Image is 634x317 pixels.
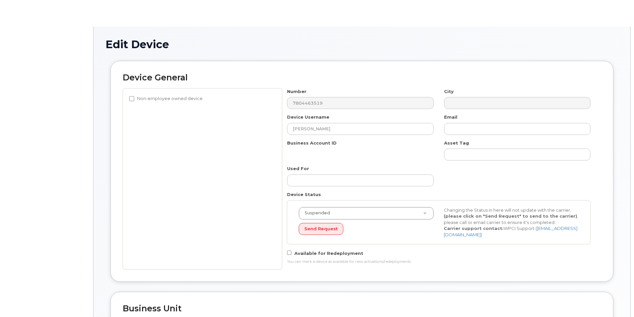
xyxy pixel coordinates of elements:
h2: Business Unit [123,304,601,313]
a: Suspended [299,207,433,219]
label: Device Username [287,114,329,120]
input: Non-employee owned device [129,96,134,101]
label: Number [287,88,306,95]
span: Suspended [301,210,330,216]
label: Email [444,114,457,120]
div: You can mark a device as available for new activations/redeployments [287,259,590,264]
span: Available for Redeployment [294,251,363,256]
label: Asset Tag [444,140,469,146]
label: Device Status [287,191,321,198]
label: Business Account ID [287,140,337,146]
label: City [444,88,454,95]
strong: Carrier support contact: [444,226,504,231]
a: [EMAIL_ADDRESS][DOMAIN_NAME] [444,226,577,237]
input: Available for Redeployment [287,251,291,255]
strong: (please click on "Send Request" to send to the carrier) [444,213,577,219]
div: Changing the Status in here will not update with the carrier, , please call or email carrier to e... [439,207,584,238]
button: Send Request [299,223,343,235]
label: Used For [287,165,309,172]
label: Non-employee owned device [129,95,203,103]
h2: Device General [123,73,601,82]
h1: Edit Device [105,39,618,50]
